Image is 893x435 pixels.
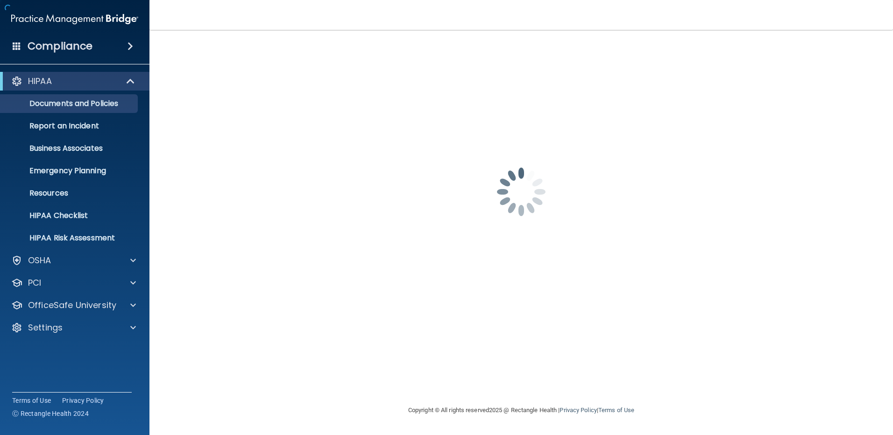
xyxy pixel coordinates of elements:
[6,233,134,243] p: HIPAA Risk Assessment
[6,166,134,175] p: Emergency Planning
[28,76,52,87] p: HIPAA
[12,409,89,418] span: Ⓒ Rectangle Health 2024
[11,76,135,87] a: HIPAA
[6,189,134,198] p: Resources
[560,407,596,414] a: Privacy Policy
[351,395,692,425] div: Copyright © All rights reserved 2025 @ Rectangle Health | |
[62,396,104,405] a: Privacy Policy
[11,322,136,333] a: Settings
[6,144,134,153] p: Business Associates
[11,10,138,28] img: PMB logo
[11,277,136,288] a: PCI
[6,121,134,131] p: Report an Incident
[28,40,92,53] h4: Compliance
[28,277,41,288] p: PCI
[28,300,116,311] p: OfficeSafe University
[28,322,63,333] p: Settings
[11,255,136,266] a: OSHA
[11,300,136,311] a: OfficeSafe University
[475,145,568,239] img: spinner.e123f6fc.gif
[12,396,51,405] a: Terms of Use
[6,99,134,108] p: Documents and Policies
[598,407,634,414] a: Terms of Use
[28,255,51,266] p: OSHA
[6,211,134,220] p: HIPAA Checklist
